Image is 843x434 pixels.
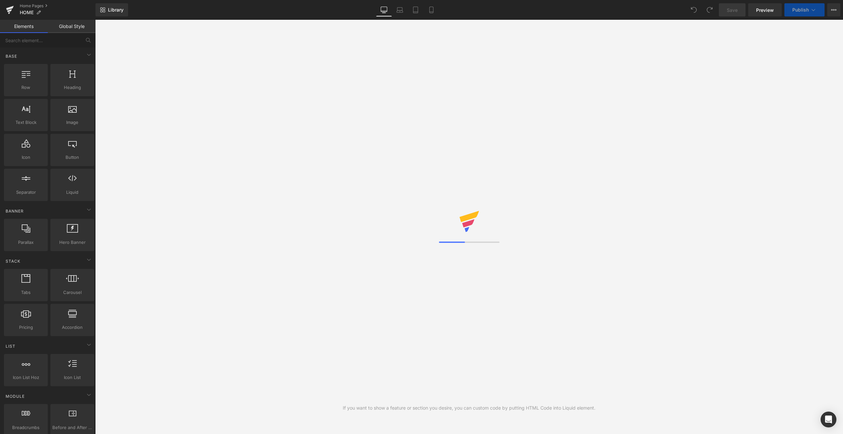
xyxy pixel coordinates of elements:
[827,3,840,16] button: More
[6,239,46,246] span: Parallax
[52,189,92,196] span: Liquid
[6,324,46,331] span: Pricing
[52,374,92,381] span: Icon List
[408,3,423,16] a: Tablet
[52,84,92,91] span: Heading
[343,404,595,412] div: If you want to show a feature or section you desire, you can custom code by putting HTML Code int...
[6,374,46,381] span: Icon List Hoz
[5,343,16,349] span: List
[6,189,46,196] span: Separator
[5,53,18,59] span: Base
[727,7,738,14] span: Save
[52,289,92,296] span: Carousel
[5,393,25,399] span: Module
[703,3,716,16] button: Redo
[6,154,46,161] span: Icon
[821,412,836,427] div: Open Intercom Messenger
[6,424,46,431] span: Breadcrumbs
[392,3,408,16] a: Laptop
[6,84,46,91] span: Row
[95,3,128,16] a: New Library
[792,7,809,13] span: Publish
[108,7,123,13] span: Library
[52,239,92,246] span: Hero Banner
[52,119,92,126] span: Image
[376,3,392,16] a: Desktop
[20,3,95,9] a: Home Pages
[5,258,21,264] span: Stack
[20,10,34,15] span: HOME
[756,7,774,14] span: Preview
[52,424,92,431] span: Before and After Images
[6,289,46,296] span: Tabs
[48,20,95,33] a: Global Style
[748,3,782,16] a: Preview
[52,324,92,331] span: Accordion
[5,208,24,214] span: Banner
[687,3,700,16] button: Undo
[52,154,92,161] span: Button
[784,3,825,16] button: Publish
[6,119,46,126] span: Text Block
[423,3,439,16] a: Mobile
